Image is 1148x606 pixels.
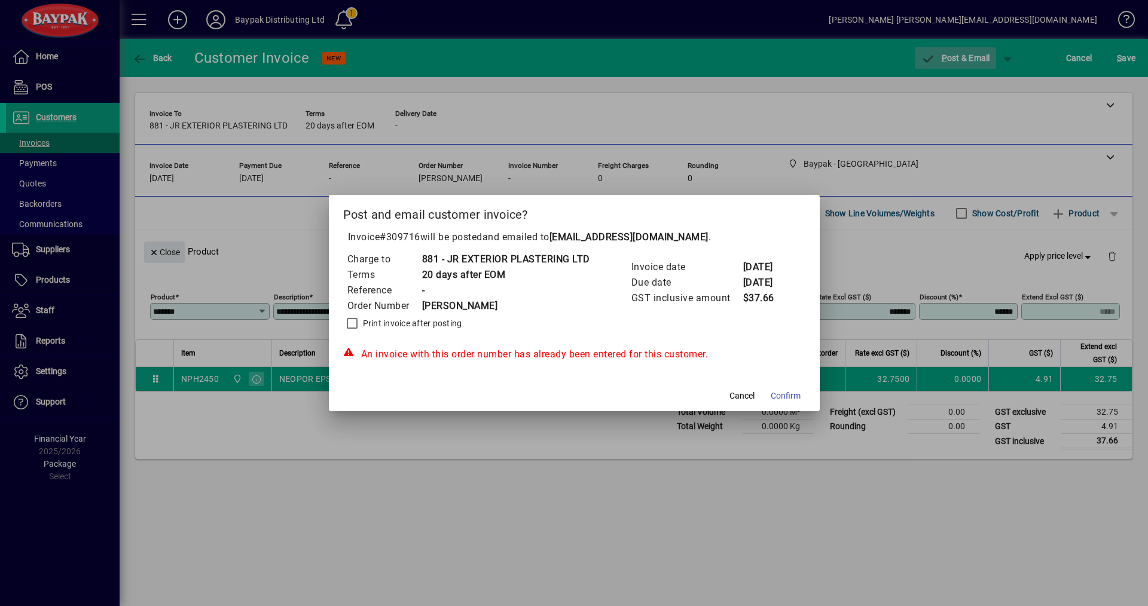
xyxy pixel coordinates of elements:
td: Terms [347,267,422,283]
button: Confirm [766,385,805,406]
button: Cancel [723,385,761,406]
span: and emailed to [483,231,709,243]
td: 20 days after EOM [422,267,590,283]
p: Invoice will be posted . [343,230,805,244]
td: - [422,283,590,298]
td: [DATE] [743,259,790,275]
td: [DATE] [743,275,790,290]
td: Reference [347,283,422,298]
td: Order Number [347,298,422,314]
span: Cancel [729,390,755,402]
td: 881 - JR EXTERIOR PLASTERING LTD [422,252,590,267]
td: $37.66 [743,290,790,306]
span: Confirm [771,390,801,402]
span: #309716 [380,231,420,243]
h2: Post and email customer invoice? [329,195,820,229]
label: Print invoice after posting [361,317,462,329]
td: Due date [631,275,743,290]
div: An invoice with this order number has already been entered for this customer. [343,347,805,362]
td: Charge to [347,252,422,267]
td: GST inclusive amount [631,290,743,306]
td: Invoice date [631,259,743,275]
b: [EMAIL_ADDRESS][DOMAIN_NAME] [549,231,709,243]
td: [PERSON_NAME] [422,298,590,314]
